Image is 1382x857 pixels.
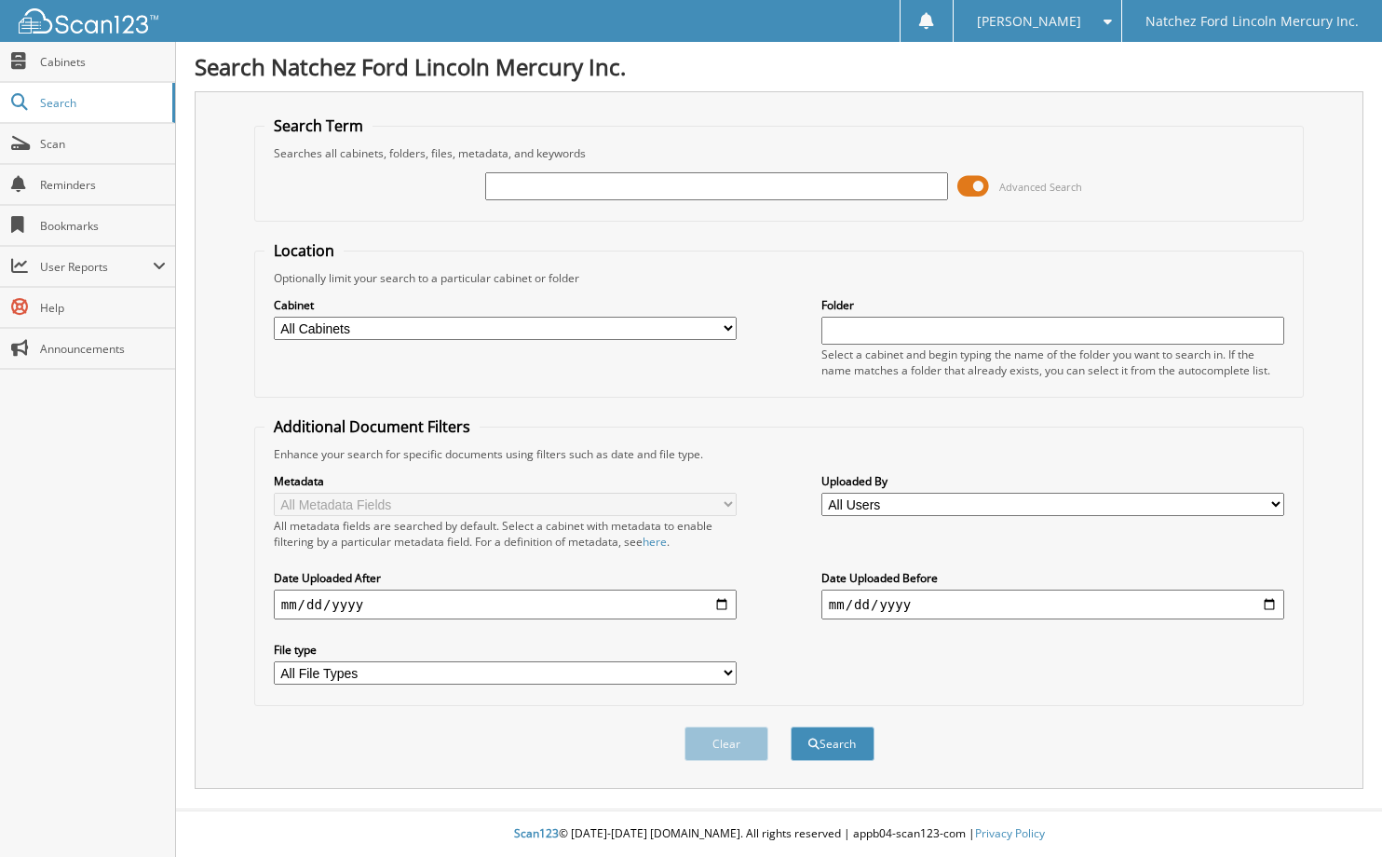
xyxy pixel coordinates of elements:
[19,8,158,34] img: scan123-logo-white.svg
[684,727,768,761] button: Clear
[40,177,166,193] span: Reminders
[791,727,874,761] button: Search
[264,270,1294,286] div: Optionally limit your search to a particular cabinet or folder
[40,136,166,152] span: Scan
[643,534,667,550] a: here
[821,473,1284,489] label: Uploaded By
[274,570,737,586] label: Date Uploaded After
[977,16,1081,27] span: [PERSON_NAME]
[514,825,559,841] span: Scan123
[999,180,1082,194] span: Advanced Search
[821,347,1284,378] div: Select a cabinet and begin typing the name of the folder you want to search in. If the name match...
[274,473,737,489] label: Metadata
[264,446,1294,462] div: Enhance your search for specific documents using filters such as date and file type.
[264,116,373,136] legend: Search Term
[176,811,1382,857] div: © [DATE]-[DATE] [DOMAIN_NAME]. All rights reserved | appb04-scan123-com |
[274,642,737,658] label: File type
[40,300,166,316] span: Help
[274,297,737,313] label: Cabinet
[821,570,1284,586] label: Date Uploaded Before
[264,240,344,261] legend: Location
[264,145,1294,161] div: Searches all cabinets, folders, files, metadata, and keywords
[40,95,163,111] span: Search
[274,518,737,550] div: All metadata fields are searched by default. Select a cabinet with metadata to enable filtering b...
[40,341,166,357] span: Announcements
[821,297,1284,313] label: Folder
[40,54,166,70] span: Cabinets
[975,825,1045,841] a: Privacy Policy
[274,590,737,619] input: start
[821,590,1284,619] input: end
[40,218,166,234] span: Bookmarks
[264,416,480,437] legend: Additional Document Filters
[195,51,1363,82] h1: Search Natchez Ford Lincoln Mercury Inc.
[1145,16,1359,27] span: Natchez Ford Lincoln Mercury Inc.
[40,259,153,275] span: User Reports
